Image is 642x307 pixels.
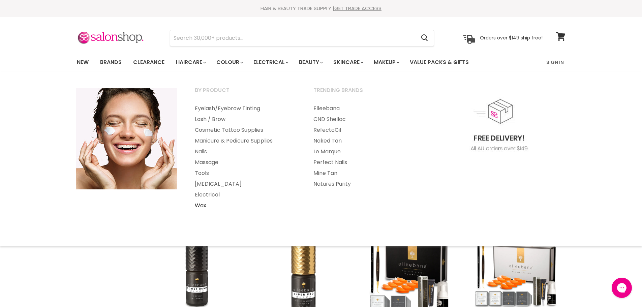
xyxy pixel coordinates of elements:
a: Wax [186,200,304,211]
iframe: Gorgias live chat messenger [608,275,635,300]
a: Naked Tan [305,135,422,146]
a: Eyelash/Eyebrow Tinting [186,103,304,114]
a: GET TRADE ACCESS [334,5,381,12]
a: Perfect Nails [305,157,422,168]
a: Le Marque [305,146,422,157]
a: RefectoCil [305,125,422,135]
a: Sign In [542,55,568,69]
p: Orders over $149 ship free! [480,35,543,41]
a: Trending Brands [305,85,422,102]
button: Search [416,30,434,46]
a: Cosmetic Tattoo Supplies [186,125,304,135]
a: Manicure & Pedicure Supplies [186,135,304,146]
a: Beauty [294,55,327,69]
a: Tools [186,168,304,179]
a: Haircare [171,55,210,69]
a: Electrical [248,55,293,69]
a: Natures Purity [305,179,422,189]
a: Mine Tan [305,168,422,179]
a: Colour [211,55,247,69]
ul: Main menu [72,53,508,72]
ul: Main menu [305,103,422,189]
a: Elleebana [305,103,422,114]
a: CND Shellac [305,114,422,125]
ul: Main menu [186,103,304,211]
a: Massage [186,157,304,168]
a: Electrical [186,189,304,200]
a: By Product [186,85,304,102]
form: Product [170,30,434,46]
div: HAIR & BEAUTY TRADE SUPPLY | [68,5,574,12]
a: [MEDICAL_DATA] [186,179,304,189]
input: Search [170,30,416,46]
a: Lash / Brow [186,114,304,125]
a: Brands [95,55,127,69]
nav: Main [68,53,574,72]
a: Skincare [328,55,367,69]
a: Value Packs & Gifts [405,55,474,69]
a: Nails [186,146,304,157]
a: Clearance [128,55,170,69]
a: New [72,55,94,69]
a: Makeup [369,55,403,69]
